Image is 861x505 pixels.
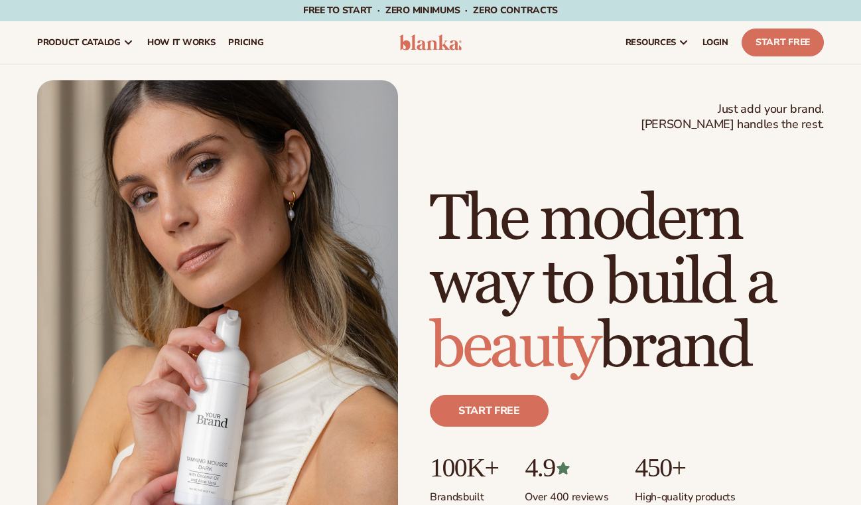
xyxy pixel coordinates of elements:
[31,21,141,64] a: product catalog
[430,395,549,427] a: Start free
[222,21,270,64] a: pricing
[303,4,558,17] span: Free to start · ZERO minimums · ZERO contracts
[696,21,735,64] a: LOGIN
[619,21,696,64] a: resources
[430,188,824,379] h1: The modern way to build a brand
[525,482,608,504] p: Over 400 reviews
[37,37,121,48] span: product catalog
[430,482,498,504] p: Brands built
[147,37,216,48] span: How It Works
[626,37,676,48] span: resources
[228,37,263,48] span: pricing
[635,453,735,482] p: 450+
[702,37,728,48] span: LOGIN
[742,29,824,56] a: Start Free
[525,453,608,482] p: 4.9
[399,35,462,50] img: logo
[141,21,222,64] a: How It Works
[635,482,735,504] p: High-quality products
[430,308,598,386] span: beauty
[430,453,498,482] p: 100K+
[641,102,824,133] span: Just add your brand. [PERSON_NAME] handles the rest.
